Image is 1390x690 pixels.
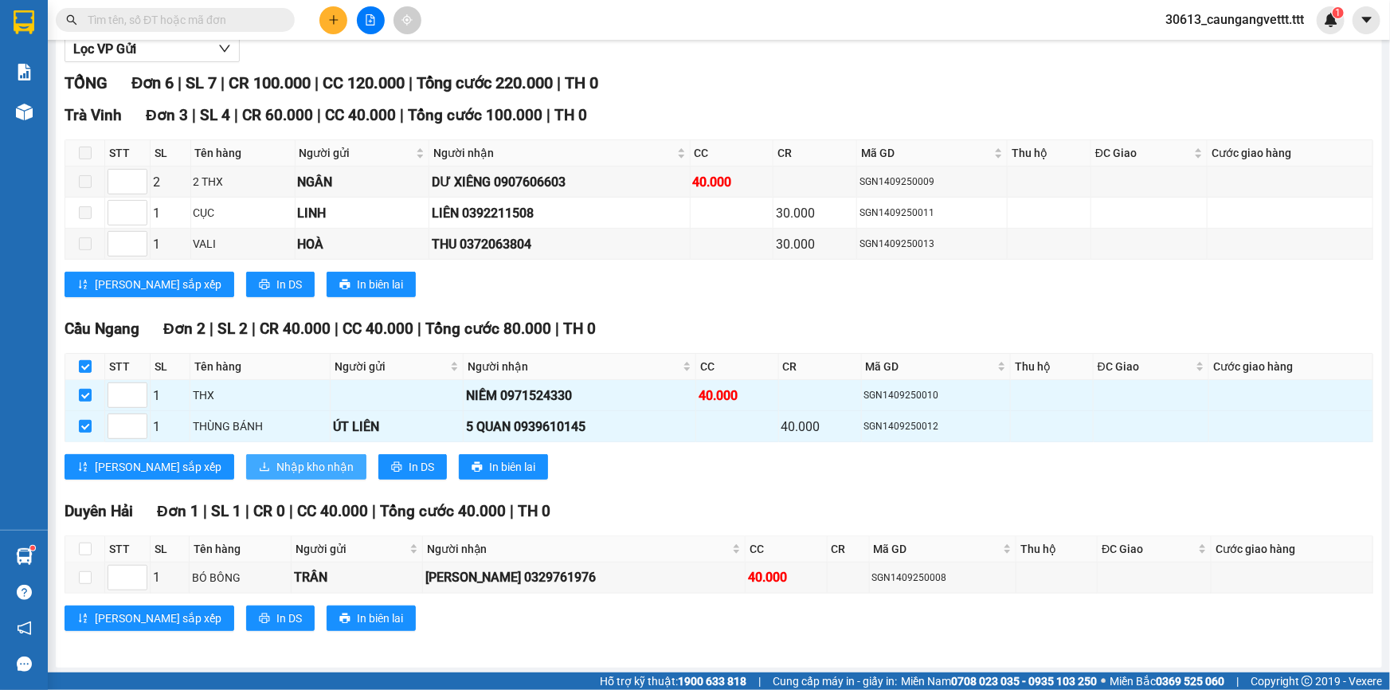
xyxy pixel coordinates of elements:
div: SGN1409250013 [859,237,1004,252]
div: 1 [153,567,186,587]
span: Người nhận [468,358,679,375]
span: Tổng cước 220.000 [417,73,553,92]
span: Người gửi [296,540,405,558]
span: SL 4 [200,106,230,124]
span: [PERSON_NAME] sắp xếp [95,276,221,293]
td: SGN1409250012 [862,411,1011,442]
span: Đơn 6 [131,73,174,92]
div: [PERSON_NAME] [104,49,265,69]
th: STT [105,140,151,167]
span: question-circle [17,585,32,600]
span: In biên lai [357,610,403,627]
div: 30.000 [776,203,854,223]
td: SGN1409250009 [857,167,1008,198]
div: HOÀ [298,234,426,254]
div: 1 [153,234,188,254]
span: printer [472,461,483,474]
div: LIÊN 0392211508 [432,203,687,223]
div: 0963383908 [104,69,265,91]
span: Duyên Hải [65,502,133,520]
span: SL 1 [211,502,241,520]
span: | [209,320,213,338]
span: sort-ascending [77,613,88,625]
span: Người gửi [300,144,413,162]
span: 30613_caungangvettt.ttt [1153,10,1317,29]
span: Cầu Ngang [65,320,139,338]
button: printerIn DS [378,454,447,480]
div: VALI [194,235,292,253]
span: TH 0 [563,320,596,338]
span: | [400,106,404,124]
th: Thu hộ [1011,354,1094,380]
div: 40.000 [699,386,776,406]
span: Người nhận [433,144,674,162]
span: | [557,73,561,92]
th: STT [105,354,151,380]
span: Đơn 2 [163,320,206,338]
strong: 0708 023 035 - 0935 103 250 [951,675,1097,688]
span: CR 40.000 [260,320,331,338]
div: ÚT LIÊN [333,417,460,437]
button: caret-down [1353,6,1380,34]
div: BÓ BÔNG [192,569,288,586]
span: Tổng cước 80.000 [425,320,551,338]
span: CC 40.000 [325,106,396,124]
span: ĐC Giao [1098,358,1192,375]
th: SL [151,354,190,380]
span: Đơn 1 [157,502,199,520]
img: solution-icon [16,64,33,80]
button: Lọc VP Gửi [65,37,240,62]
span: Người gửi [335,358,447,375]
img: warehouse-icon [16,548,33,565]
div: 30.000 [776,234,854,254]
td: SGN1409250010 [862,380,1011,411]
span: download [259,461,270,474]
span: | [417,320,421,338]
th: Cước giao hàng [1212,536,1373,563]
span: caret-down [1360,13,1374,27]
th: Cước giao hàng [1208,140,1373,167]
span: | [178,73,182,92]
span: | [221,73,225,92]
span: TỔNG [65,73,108,92]
td: SGN1409250011 [857,198,1008,229]
span: Mã GD [861,144,991,162]
span: Miền Nam [901,672,1097,690]
span: Nhận: [104,14,142,30]
span: TH 0 [554,106,587,124]
button: printerIn DS [246,606,315,631]
span: Mã GD [874,540,1000,558]
span: In DS [276,610,302,627]
button: printerIn biên lai [327,272,416,297]
sup: 1 [30,546,35,551]
th: CC [691,140,774,167]
span: TH 0 [565,73,598,92]
span: Đơn 3 [146,106,188,124]
span: Lọc VP Gửi [73,39,136,59]
div: CỤC [194,204,292,222]
div: TRÂN [294,567,419,587]
div: 1 [153,417,187,437]
div: SGN1409250012 [864,419,1008,434]
span: | [1236,672,1239,690]
span: CR 60.000 [242,106,313,124]
button: aim [394,6,421,34]
div: SGN1409250008 [872,570,1014,586]
span: TH 0 [518,502,550,520]
span: CR : [12,102,37,119]
span: plus [328,14,339,25]
button: sort-ascending[PERSON_NAME] sắp xếp [65,606,234,631]
span: ⚪️ [1101,678,1106,684]
span: Người nhận [427,540,730,558]
div: SGN1409250010 [864,388,1008,403]
div: NGÂN [298,172,426,192]
span: | [203,502,207,520]
div: THU 0372063804 [432,234,687,254]
button: printerIn DS [246,272,315,297]
div: Cầu Ngang [14,14,92,52]
div: THX [193,386,327,404]
button: file-add [357,6,385,34]
span: CC 40.000 [297,502,368,520]
img: logo-vxr [14,10,34,34]
span: [PERSON_NAME] sắp xếp [95,458,221,476]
